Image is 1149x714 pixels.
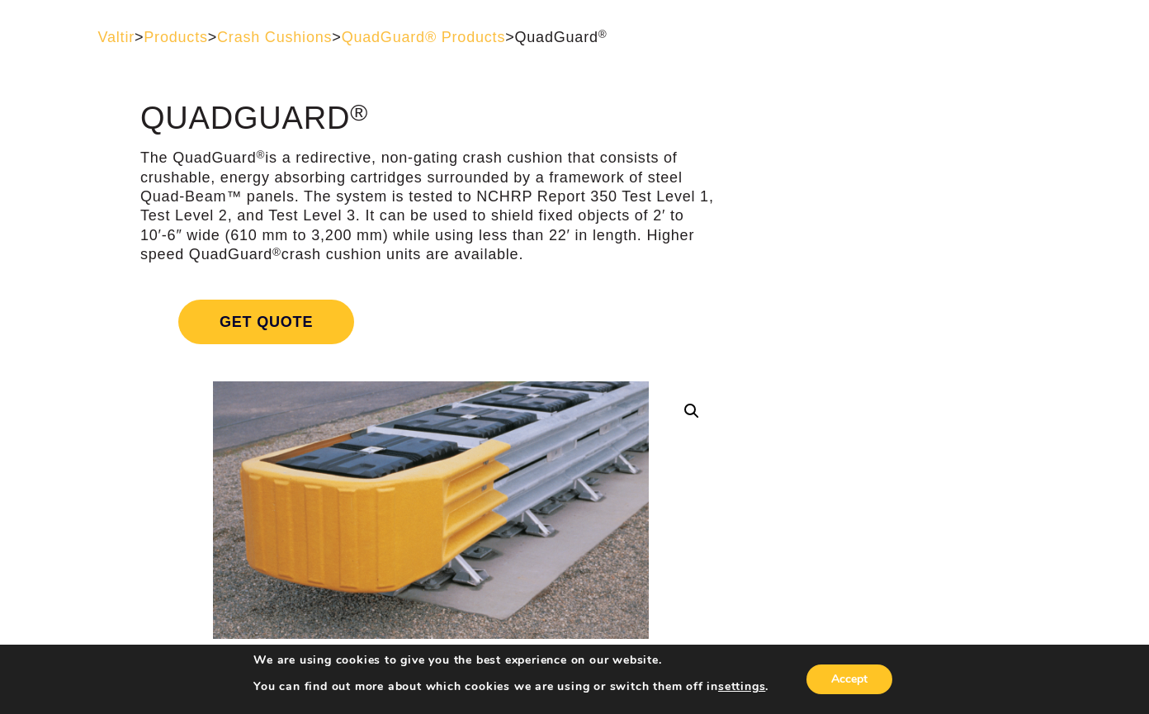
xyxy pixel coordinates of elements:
[144,29,207,45] a: Products
[515,29,608,45] span: QuadGuard
[350,99,368,125] sup: ®
[598,28,608,40] sup: ®
[140,102,721,136] h1: QuadGuard
[253,653,768,668] p: We are using cookies to give you the best experience on our website.
[178,300,354,344] span: Get Quote
[140,280,721,364] a: Get Quote
[256,149,265,161] sup: ®
[253,679,768,694] p: You can find out more about which cookies we are using or switch them off in .
[677,396,707,426] a: 🔍
[806,664,892,694] button: Accept
[98,28,1052,47] div: > > > >
[342,29,506,45] a: QuadGuard® Products
[98,29,135,45] a: Valtir
[217,29,332,45] a: Crash Cushions
[718,679,765,694] button: settings
[272,246,281,258] sup: ®
[140,149,721,264] p: The QuadGuard is a redirective, non-gating crash cushion that consists of crushable, energy absor...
